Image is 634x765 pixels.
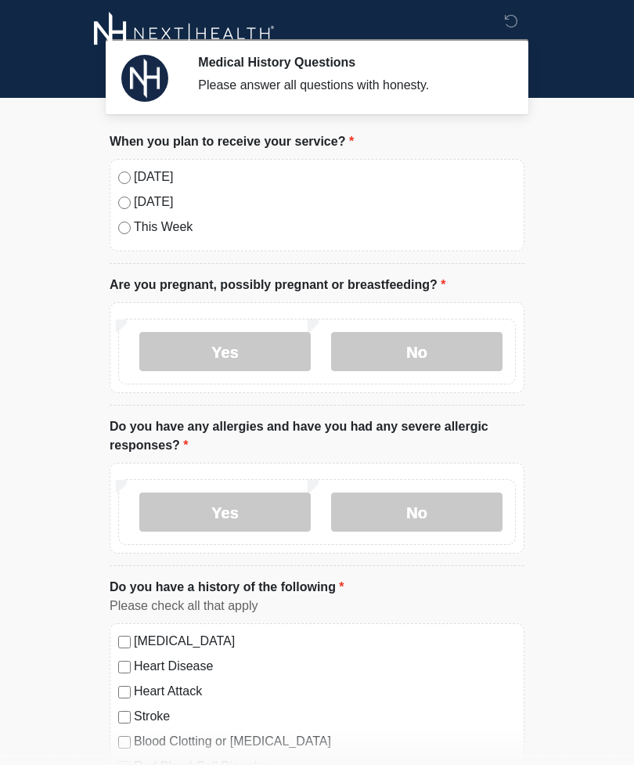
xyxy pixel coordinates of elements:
[134,682,516,701] label: Heart Attack
[110,132,354,151] label: When you plan to receive your service?
[134,193,516,211] label: [DATE]
[110,578,344,597] label: Do you have a history of the following
[118,197,131,209] input: [DATE]
[110,417,524,455] label: Do you have any allergies and have you had any severe allergic responses?
[134,732,516,751] label: Blood Clotting or [MEDICAL_DATA]
[94,12,275,55] img: Next-Health Logo
[331,332,503,371] label: No
[139,493,311,532] label: Yes
[121,55,168,102] img: Agent Avatar
[118,661,131,673] input: Heart Disease
[134,657,516,676] label: Heart Disease
[118,686,131,698] input: Heart Attack
[118,222,131,234] input: This Week
[134,632,516,651] label: [MEDICAL_DATA]
[198,76,501,95] div: Please answer all questions with honesty.
[134,218,516,236] label: This Week
[110,276,445,294] label: Are you pregnant, possibly pregnant or breastfeeding?
[139,332,311,371] label: Yes
[118,171,131,184] input: [DATE]
[118,711,131,724] input: Stroke
[331,493,503,532] label: No
[134,168,516,186] label: [DATE]
[118,736,131,749] input: Blood Clotting or [MEDICAL_DATA]
[118,636,131,648] input: [MEDICAL_DATA]
[134,707,516,726] label: Stroke
[110,597,524,615] div: Please check all that apply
